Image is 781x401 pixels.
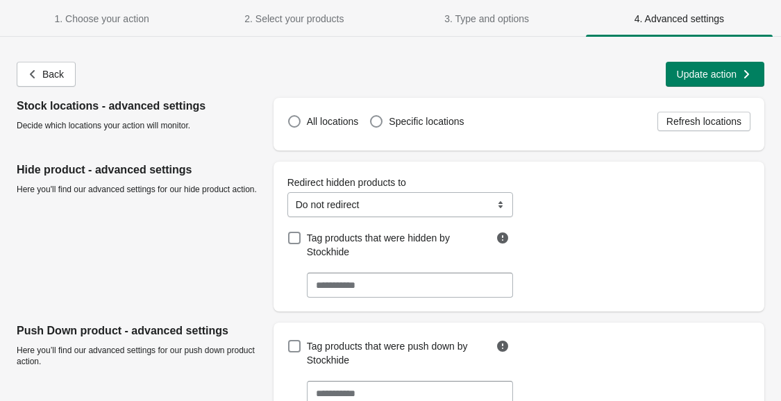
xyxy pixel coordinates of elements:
[307,231,493,259] span: Tag products that were hidden by Stockhide
[307,339,493,367] span: Tag products that were push down by Stockhide
[17,162,262,178] p: Hide product - advanced settings
[666,116,741,127] span: Refresh locations
[55,13,149,24] span: 1. Choose your action
[17,120,262,131] p: Decide which locations your action will monitor.
[17,98,262,114] p: Stock locations - advanced settings
[635,13,724,24] span: 4. Advanced settings
[666,62,764,87] button: Update action
[42,69,64,80] span: Back
[244,13,344,24] span: 2. Select your products
[307,116,359,127] span: All locations
[17,62,76,87] button: Back
[444,13,529,24] span: 3. Type and options
[657,112,750,131] button: Refresh locations
[389,116,464,127] span: Specific locations
[17,184,262,195] p: Here you'll find our advanced settings for our hide product action.
[17,345,262,367] p: Here you’ll find our advanced settings for our push down product action.
[287,177,406,188] span: Redirect hidden products to
[677,69,737,80] span: Update action
[17,323,262,339] p: Push Down product - advanced settings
